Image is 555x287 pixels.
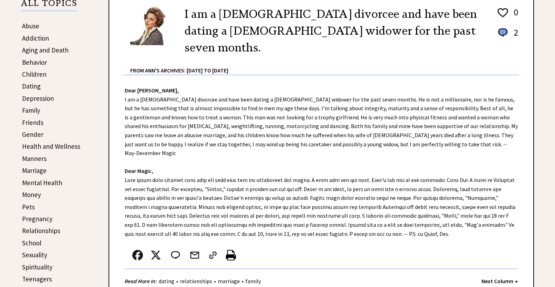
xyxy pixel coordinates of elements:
[22,118,43,127] a: Friends
[22,70,47,78] a: Children
[22,239,41,247] a: School
[22,275,52,283] a: Teenagers
[22,226,60,235] a: Relationships
[125,278,157,285] strong: Read More In:
[497,7,509,19] img: heart_outline%201.png
[22,106,40,114] a: Family
[497,27,509,38] img: message_round%201.png
[22,130,43,139] a: Gender
[22,251,47,259] a: Sexuality
[226,250,236,260] img: printer%20icon.png
[22,190,41,199] a: Money
[22,142,80,150] a: Health and Wellness
[22,58,47,66] a: Behavior
[185,6,486,56] h2: I am a [DEMOGRAPHIC_DATA] divorcee and have been dating a [DEMOGRAPHIC_DATA] widower for the past...
[481,278,518,285] a: Next Column →
[22,94,54,103] a: Depression
[208,250,218,260] img: link_02.png
[132,250,143,260] img: facebook.png
[151,250,161,260] img: x_small.png
[22,46,69,54] a: Aging and Death
[22,34,49,42] a: Addiction
[22,82,41,90] a: Dating
[22,166,47,175] a: Marriage
[22,203,35,211] a: Pets
[125,277,263,286] div: • • •
[157,278,176,285] a: dating
[130,6,174,45] img: Ann6%20v2%20small.png
[169,250,181,260] img: message_round%202.png
[178,278,214,285] a: relationships
[22,263,53,271] a: Spirituality
[216,278,242,285] a: marriage
[130,56,519,75] div: From Ann's Archives: [DATE] to [DATE]
[125,167,153,174] strong: Dear Magic,
[22,22,39,30] a: Abuse
[510,27,519,45] td: 2
[125,87,179,94] strong: Dear [PERSON_NAME],
[22,178,62,187] a: Mental Health
[189,250,200,260] img: mail.png
[22,154,47,163] a: Manners
[244,278,263,285] a: family
[22,215,53,223] a: Pregnancy
[510,6,519,26] td: 0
